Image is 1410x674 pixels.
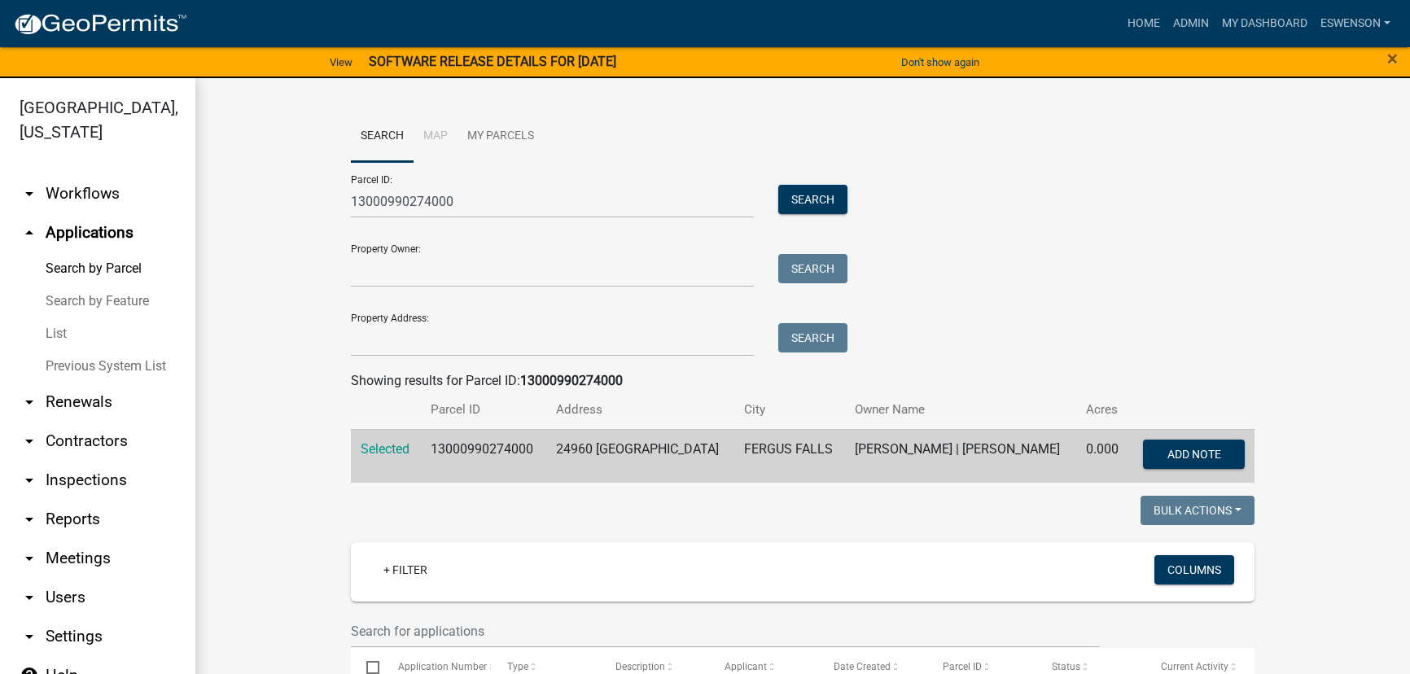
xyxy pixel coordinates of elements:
a: Search [351,111,414,163]
td: FERGUS FALLS [734,429,846,483]
i: arrow_drop_down [20,510,39,529]
strong: SOFTWARE RELEASE DETAILS FOR [DATE] [369,54,616,69]
i: arrow_drop_down [20,549,39,568]
span: Type [507,661,528,672]
a: My Parcels [458,111,544,163]
i: arrow_drop_down [20,392,39,412]
i: arrow_drop_down [20,588,39,607]
i: arrow_drop_down [20,431,39,451]
i: arrow_drop_up [20,223,39,243]
td: 13000990274000 [421,429,546,483]
span: Parcel ID [943,661,982,672]
th: Address [546,391,733,429]
span: Applicant [725,661,767,672]
span: Description [615,661,665,672]
a: eswenson [1314,8,1397,39]
a: Admin [1167,8,1215,39]
span: Add Note [1167,447,1220,460]
strong: 13000990274000 [520,373,623,388]
button: Search [778,185,847,214]
input: Search for applications [351,615,1100,648]
a: View [323,49,359,76]
span: Status [1052,661,1080,672]
span: Current Activity [1161,661,1228,672]
i: arrow_drop_down [20,627,39,646]
button: Add Note [1143,440,1245,469]
button: Close [1387,49,1398,68]
span: Application Number [398,661,487,672]
button: Bulk Actions [1141,496,1255,525]
i: arrow_drop_down [20,470,39,490]
button: Search [778,323,847,352]
td: 24960 [GEOGRAPHIC_DATA] [546,429,733,483]
div: Showing results for Parcel ID: [351,371,1255,391]
i: arrow_drop_down [20,184,39,204]
button: Columns [1154,555,1234,584]
th: Owner Name [845,391,1076,429]
button: Search [778,254,847,283]
a: My Dashboard [1215,8,1314,39]
td: 0.000 [1076,429,1130,483]
th: Parcel ID [421,391,546,429]
td: [PERSON_NAME] | [PERSON_NAME] [845,429,1076,483]
a: Home [1121,8,1167,39]
span: Date Created [834,661,891,672]
a: Selected [361,441,409,457]
th: City [734,391,846,429]
a: + Filter [370,555,440,584]
span: × [1387,47,1398,70]
button: Don't show again [895,49,986,76]
th: Acres [1076,391,1130,429]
